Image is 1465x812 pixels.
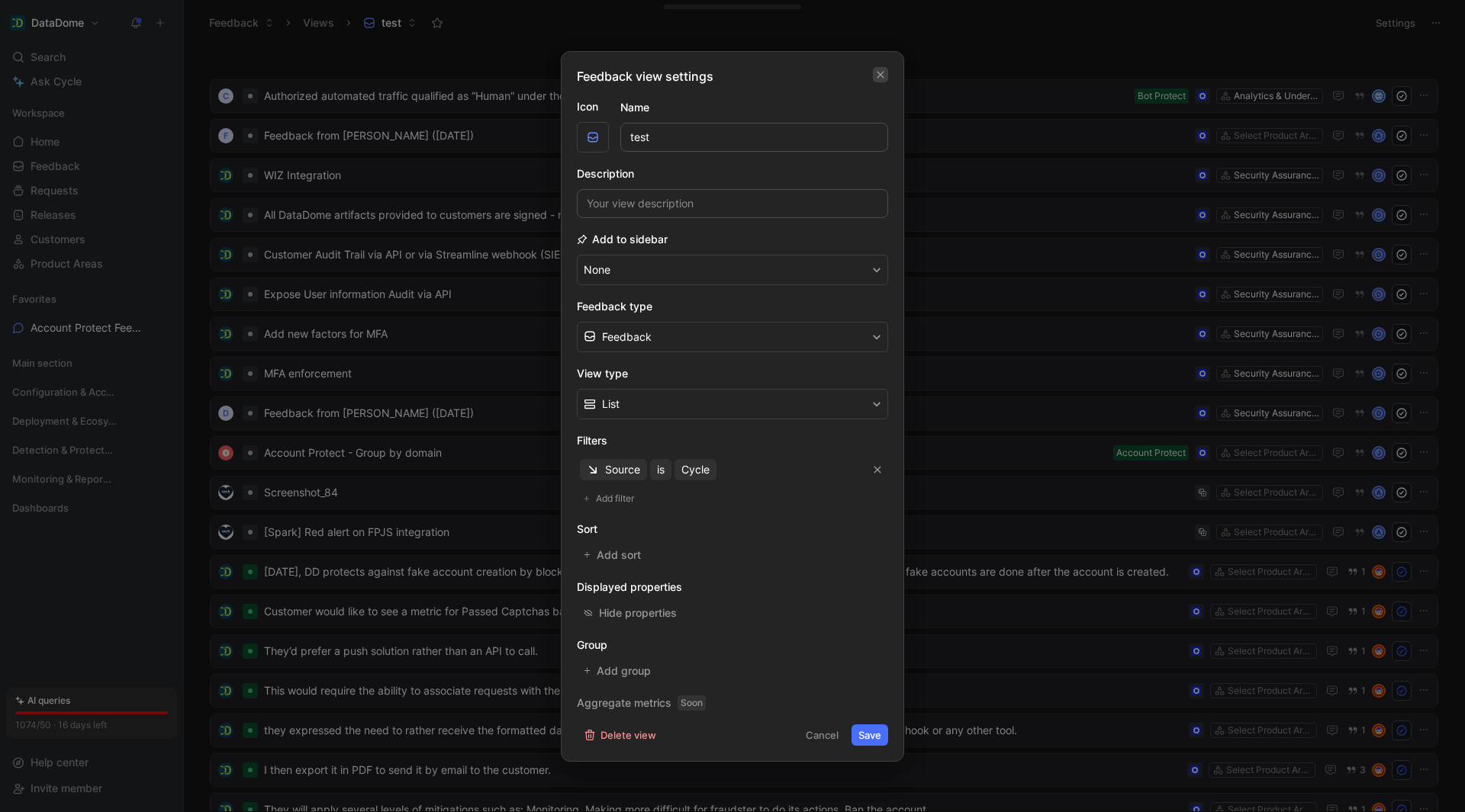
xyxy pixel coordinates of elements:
[577,165,634,183] h2: Description
[620,98,649,117] h2: Name
[577,297,888,316] h2: Feedback type
[577,660,659,682] button: Add group
[650,459,671,480] button: is
[577,636,888,654] h2: Group
[599,604,677,622] div: Hide properties
[577,578,888,596] h2: Displayed properties
[597,546,642,564] span: Add sort
[577,724,663,746] button: Delete view
[681,461,710,479] span: Cycle
[577,364,888,383] h2: View type
[657,461,665,479] span: is
[577,230,668,249] h2: Add to sidebar
[605,461,640,479] span: Source
[577,98,609,116] label: Icon
[596,491,636,506] span: Add filter
[580,459,647,480] button: Source
[852,724,888,746] button: Save
[602,328,652,346] span: Feedback
[577,189,888,218] input: Your view description
[577,67,713,85] h2: Feedback view settings
[577,489,642,508] button: Add filter
[675,459,716,480] button: Cycle
[577,520,888,538] h2: Sort
[577,389,888,419] button: List
[799,724,845,746] button: Cancel
[577,694,888,712] h2: Aggregate metrics
[577,602,684,624] button: Hide properties
[678,695,706,711] span: Soon
[577,322,888,352] button: Feedback
[620,123,888,152] input: Your view name
[577,544,649,566] button: Add sort
[577,432,888,450] h2: Filters
[577,255,888,285] button: None
[597,662,652,680] span: Add group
